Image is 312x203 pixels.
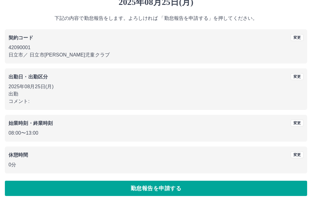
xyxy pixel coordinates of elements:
[9,74,48,79] b: 出勤日・出勤区分
[291,34,303,41] button: 変更
[5,181,307,196] button: 勤怠報告を申請する
[291,151,303,158] button: 変更
[9,35,33,40] b: 契約コード
[291,73,303,80] button: 変更
[9,129,303,137] p: 08:00 〜 13:00
[9,152,28,158] b: 休憩時間
[9,161,303,169] p: 0分
[9,98,303,105] p: コメント:
[9,121,53,126] b: 始業時刻・終業時刻
[5,15,307,22] p: 下記の内容で勤怠報告をします。よろしければ 「勤怠報告を申請する」を押してください。
[9,90,303,98] p: 出勤
[9,83,303,90] p: 2025年08月25日(月)
[9,44,303,51] p: 42090001
[9,51,303,59] p: 日立市 ／ 日立市[PERSON_NAME]児童クラブ
[291,120,303,126] button: 変更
